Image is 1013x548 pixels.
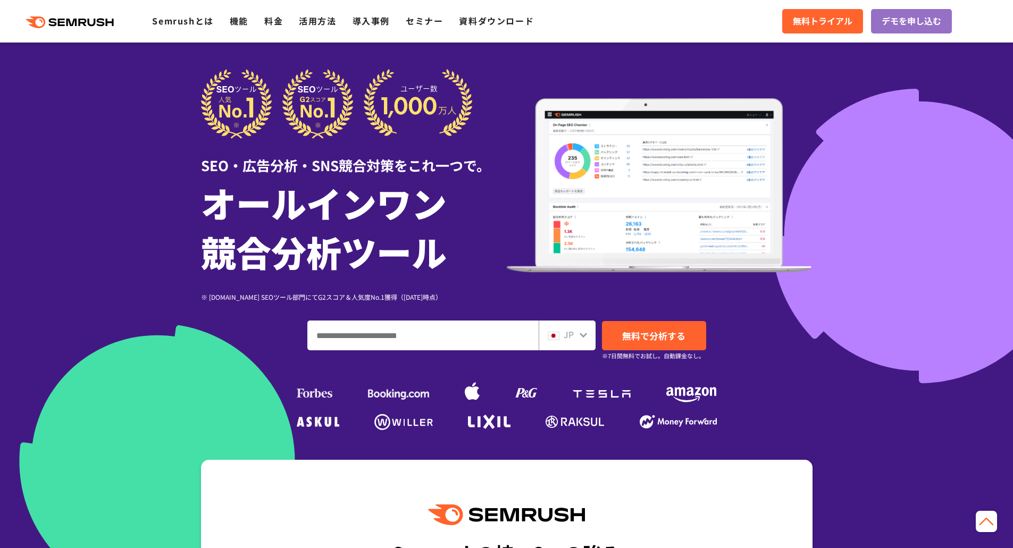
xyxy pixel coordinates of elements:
[152,14,213,27] a: Semrushとは
[353,14,390,27] a: 導入事例
[201,139,507,175] div: SEO・広告分析・SNS競合対策をこれ一つで。
[459,14,534,27] a: 資料ダウンロード
[882,14,941,28] span: デモを申し込む
[564,328,574,341] span: JP
[201,178,507,276] h1: オールインワン 競合分析ツール
[871,9,952,33] a: デモを申し込む
[201,292,507,302] div: ※ [DOMAIN_NAME] SEOツール部門にてG2スコア＆人気度No.1獲得（[DATE]時点）
[602,351,705,361] small: ※7日間無料でお試し。自動課金なし。
[264,14,283,27] a: 料金
[230,14,248,27] a: 機能
[782,9,863,33] a: 無料トライアル
[428,504,584,525] img: Semrush
[622,329,685,342] span: 無料で分析する
[793,14,852,28] span: 無料トライアル
[308,321,538,350] input: ドメイン、キーワードまたはURLを入力してください
[406,14,443,27] a: セミナー
[602,321,706,350] a: 無料で分析する
[299,14,336,27] a: 活用方法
